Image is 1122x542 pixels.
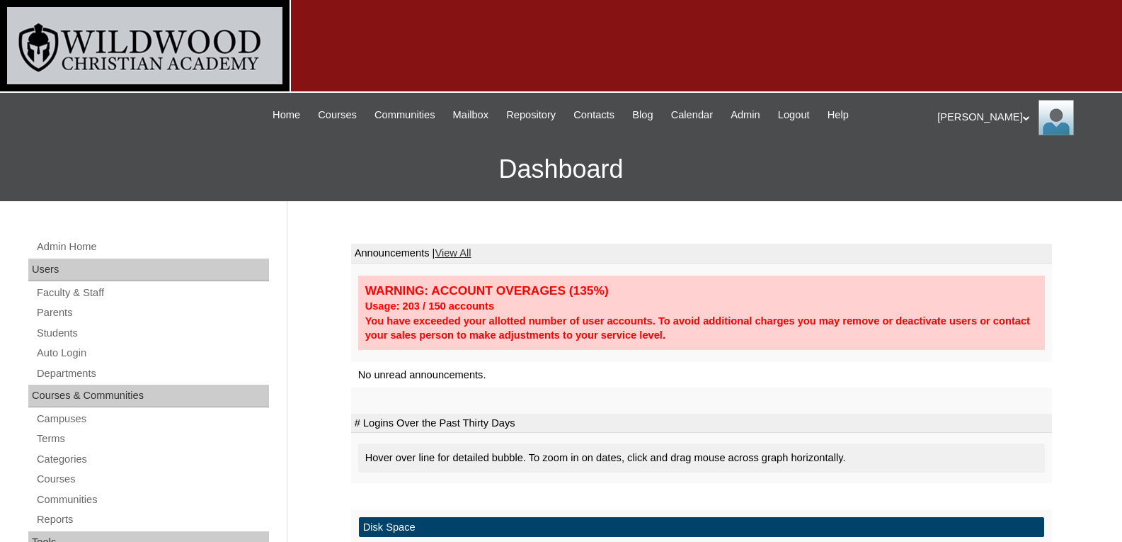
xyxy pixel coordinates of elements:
[35,324,269,342] a: Students
[35,365,269,383] a: Departments
[625,107,660,123] a: Blog
[35,491,269,509] a: Communities
[358,444,1045,473] div: Hover over line for detailed bubble. To zoom in on dates, click and drag mouse across graph horiz...
[367,107,442,123] a: Communities
[1038,100,1074,135] img: Jill Isaac
[828,107,849,123] span: Help
[35,238,269,256] a: Admin Home
[731,107,760,123] span: Admin
[671,107,713,123] span: Calendar
[365,314,1038,343] div: You have exceeded your allotted number of user accounts. To avoid additional charges you may remo...
[311,107,364,123] a: Courses
[446,107,496,123] a: Mailbox
[778,107,810,123] span: Logout
[318,107,357,123] span: Courses
[35,470,269,488] a: Courses
[723,107,767,123] a: Admin
[35,511,269,529] a: Reports
[632,107,653,123] span: Blog
[7,137,1115,201] h3: Dashboard
[566,107,622,123] a: Contacts
[573,107,614,123] span: Contacts
[351,414,1052,434] td: # Logins Over the Past Thirty Days
[265,107,307,123] a: Home
[365,300,494,312] strong: Usage: 203 / 150 accounts
[7,7,282,84] img: logo-white.png
[35,410,269,428] a: Campuses
[937,100,1108,135] div: [PERSON_NAME]
[365,283,1038,299] div: WARNING: ACCOUNT OVERAGES (135%)
[664,107,720,123] a: Calendar
[273,107,300,123] span: Home
[374,107,435,123] span: Communities
[35,284,269,302] a: Faculty & Staff
[28,259,269,281] div: Users
[506,107,556,123] span: Repository
[499,107,563,123] a: Repository
[35,430,269,448] a: Terms
[35,344,269,362] a: Auto Login
[820,107,856,123] a: Help
[435,247,471,259] a: View All
[351,244,1052,264] td: Announcements |
[28,385,269,407] div: Courses & Communities
[35,451,269,468] a: Categories
[35,304,269,322] a: Parents
[771,107,817,123] a: Logout
[453,107,489,123] span: Mailbox
[359,517,1044,538] td: Disk Space
[351,362,1052,388] td: No unread announcements.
